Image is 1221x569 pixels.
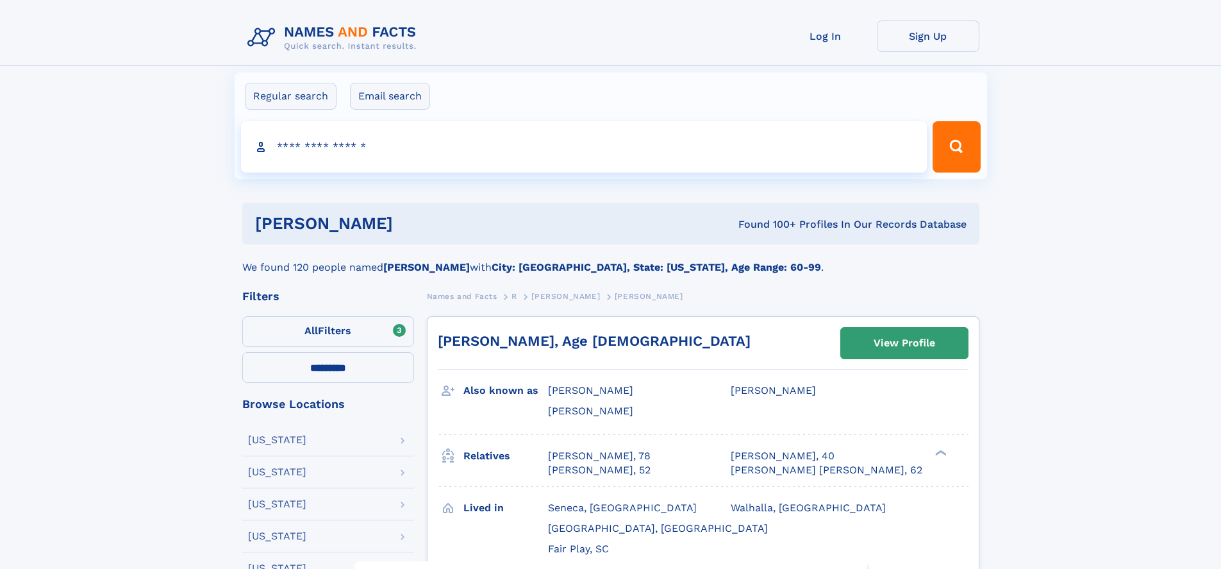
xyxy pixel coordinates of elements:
a: [PERSON_NAME] [PERSON_NAME], 62 [731,463,922,477]
div: We found 120 people named with . [242,244,979,275]
div: Filters [242,291,414,302]
span: Walhalla, [GEOGRAPHIC_DATA] [731,502,886,514]
a: Sign Up [877,21,979,52]
span: Fair Play, SC [548,543,609,555]
h3: Lived in [463,497,548,519]
div: [US_STATE] [248,467,306,477]
h3: Relatives [463,445,548,467]
a: [PERSON_NAME], Age [DEMOGRAPHIC_DATA] [438,333,751,349]
a: [PERSON_NAME], 52 [548,463,651,477]
input: search input [241,121,927,173]
span: [PERSON_NAME] [548,384,633,396]
b: [PERSON_NAME] [383,261,470,273]
a: View Profile [841,328,968,359]
img: Logo Names and Facts [242,21,427,55]
div: [US_STATE] [248,531,306,541]
button: Search Button [933,121,980,173]
a: R [511,288,517,304]
label: Filters [242,316,414,347]
div: View Profile [874,328,935,358]
a: [PERSON_NAME], 40 [731,449,835,463]
div: [US_STATE] [248,499,306,509]
span: [GEOGRAPHIC_DATA], [GEOGRAPHIC_DATA] [548,522,768,534]
span: [PERSON_NAME] [531,292,600,301]
b: City: [GEOGRAPHIC_DATA], State: [US_STATE], Age Range: 60-99 [492,261,821,273]
label: Email search [350,83,430,110]
span: R [511,292,517,301]
div: Found 100+ Profiles In Our Records Database [565,217,967,232]
a: [PERSON_NAME] [531,288,600,304]
div: ❯ [932,448,947,457]
h3: Also known as [463,380,548,402]
h1: [PERSON_NAME] [255,216,566,232]
span: [PERSON_NAME] [548,405,633,417]
div: Browse Locations [242,398,414,410]
span: [PERSON_NAME] [615,292,683,301]
span: Seneca, [GEOGRAPHIC_DATA] [548,502,697,514]
div: [US_STATE] [248,435,306,445]
span: All [304,325,318,337]
a: Log In [774,21,877,52]
a: Names and Facts [427,288,497,304]
label: Regular search [245,83,336,110]
span: [PERSON_NAME] [731,384,816,396]
a: [PERSON_NAME], 78 [548,449,651,463]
